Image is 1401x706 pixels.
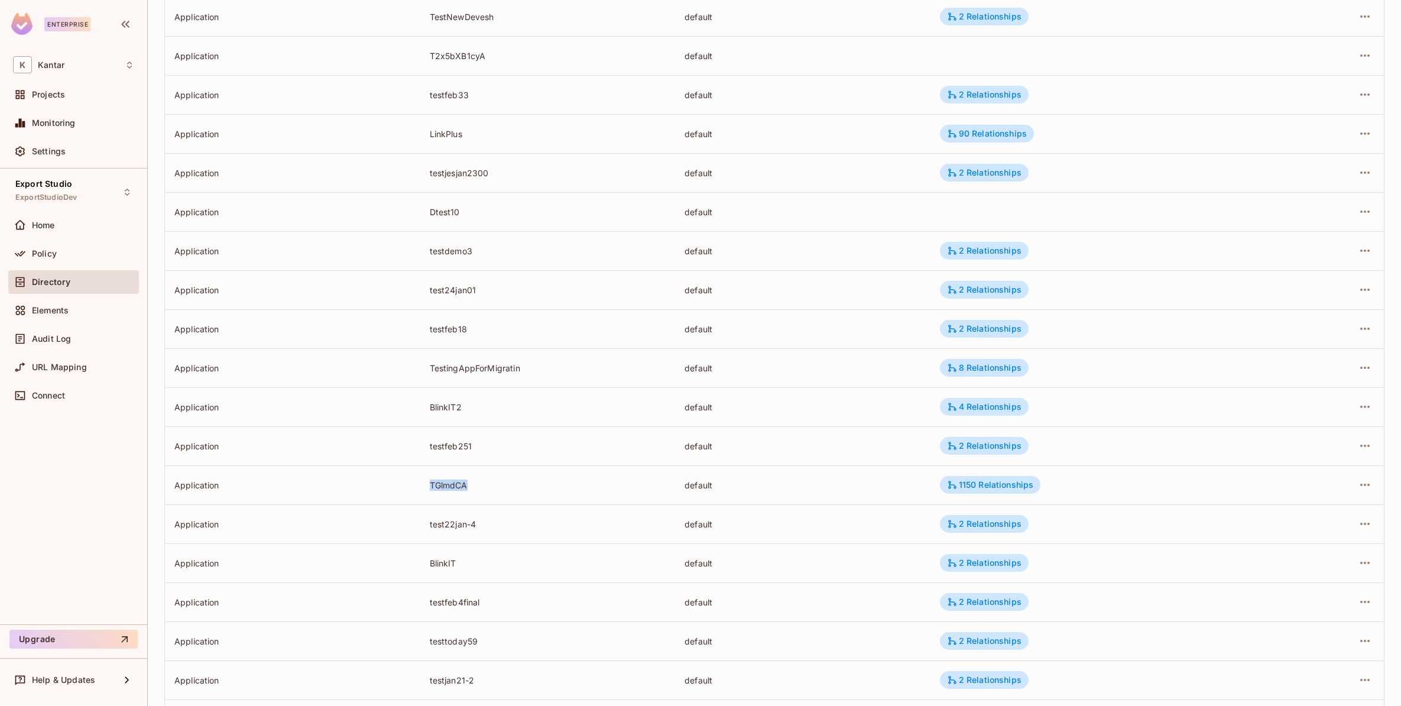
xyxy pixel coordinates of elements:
[947,128,1027,139] div: 90 Relationships
[685,89,921,101] div: default
[947,558,1021,568] div: 2 Relationships
[11,13,33,35] img: SReyMgAAAABJRU5ErkJggg==
[430,50,666,61] div: T2x5bXB1cyA
[430,519,666,530] div: test22jan-4
[9,630,138,649] button: Upgrade
[430,128,666,140] div: LinkPlus
[947,675,1021,685] div: 2 Relationships
[947,89,1021,100] div: 2 Relationships
[430,284,666,296] div: test24jan01
[174,167,411,179] div: Application
[32,277,70,287] span: Directory
[947,323,1021,334] div: 2 Relationships
[685,323,921,335] div: default
[430,245,666,257] div: testdemo3
[174,636,411,647] div: Application
[44,17,90,31] div: Enterprise
[947,167,1021,178] div: 2 Relationships
[174,675,411,686] div: Application
[430,362,666,374] div: TestingAppForMigratin
[685,441,921,452] div: default
[174,362,411,374] div: Application
[685,401,921,413] div: default
[32,362,87,372] span: URL Mapping
[947,245,1021,256] div: 2 Relationships
[947,480,1034,490] div: 1150 Relationships
[430,11,666,22] div: TestNewDevesh
[430,558,666,569] div: BlinkIT
[174,89,411,101] div: Application
[174,480,411,491] div: Application
[685,167,921,179] div: default
[430,480,666,491] div: TGlmdCA
[685,558,921,569] div: default
[32,306,69,315] span: Elements
[13,56,32,73] span: K
[32,675,95,685] span: Help & Updates
[15,193,77,202] span: ExportStudioDev
[174,128,411,140] div: Application
[430,206,666,218] div: Dtest10
[430,401,666,413] div: BlinkIT2
[685,245,921,257] div: default
[947,362,1021,373] div: 8 Relationships
[32,334,71,344] span: Audit Log
[174,323,411,335] div: Application
[947,636,1021,646] div: 2 Relationships
[32,118,76,128] span: Monitoring
[685,362,921,374] div: default
[32,391,65,400] span: Connect
[685,128,921,140] div: default
[174,284,411,296] div: Application
[947,441,1021,451] div: 2 Relationships
[685,480,921,491] div: default
[685,636,921,647] div: default
[685,519,921,530] div: default
[430,167,666,179] div: testjesjan2300
[947,284,1021,295] div: 2 Relationships
[685,597,921,608] div: default
[32,147,66,156] span: Settings
[430,89,666,101] div: testfeb33
[947,519,1021,529] div: 2 Relationships
[174,401,411,413] div: Application
[430,675,666,686] div: testjan21-2
[174,206,411,218] div: Application
[947,11,1021,22] div: 2 Relationships
[174,11,411,22] div: Application
[947,401,1021,412] div: 4 Relationships
[430,441,666,452] div: testfeb251
[174,50,411,61] div: Application
[174,597,411,608] div: Application
[685,206,921,218] div: default
[685,50,921,61] div: default
[685,675,921,686] div: default
[174,245,411,257] div: Application
[430,597,666,608] div: testfeb4final
[32,90,65,99] span: Projects
[174,558,411,569] div: Application
[38,60,64,70] span: Workspace: Kantar
[174,519,411,530] div: Application
[174,441,411,452] div: Application
[430,323,666,335] div: testfeb18
[685,11,921,22] div: default
[32,221,55,230] span: Home
[947,597,1021,607] div: 2 Relationships
[15,179,72,189] span: Export Studio
[32,249,57,258] span: Policy
[430,636,666,647] div: testtoday59
[685,284,921,296] div: default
